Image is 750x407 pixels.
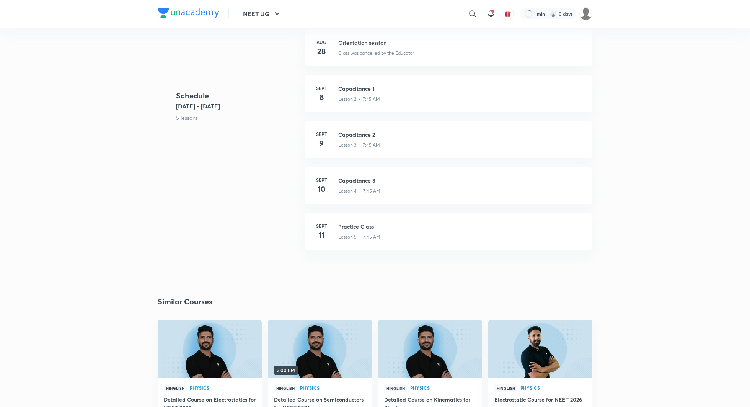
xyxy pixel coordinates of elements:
span: Physics [410,386,476,390]
h6: Sept [314,177,329,183]
h4: 9 [314,137,329,149]
span: Physics [190,386,256,390]
h3: Capacitance 1 [338,85,583,93]
h6: Sept [314,85,329,92]
h4: 8 [314,92,329,103]
p: Lesson 2 • 7:45 AM [338,96,380,103]
h6: Sept [314,131,329,137]
h6: Sept [314,222,329,229]
h4: Schedule [176,90,298,101]
span: Hinglish [384,384,407,392]
span: Physics [520,386,586,390]
h2: Similar Courses [158,296,212,307]
a: Physics [190,386,256,391]
a: Aug28Orientation sessionClass was cancelled by the Educator [305,29,592,75]
img: new-thumbnail [487,319,593,378]
p: Lesson 4 • 7:45 AM [338,188,380,195]
img: Siddharth Mitra [579,7,592,20]
h4: 10 [314,183,329,195]
a: Sept9Capacitance 2Lesson 3 • 7:45 AM [305,121,592,167]
h4: 28 [314,46,329,57]
a: Physics [410,386,476,391]
span: Hinglish [494,384,517,392]
a: new-thumbnail [158,320,262,378]
p: Lesson 3 • 7:45 AM [338,142,380,149]
img: new-thumbnail [267,319,373,378]
img: avatar [504,10,511,17]
a: Sept8Capacitance 1Lesson 2 • 7:45 AM [305,75,592,121]
img: new-thumbnail [157,319,262,378]
h4: 11 [314,229,329,241]
a: Company Logo [158,8,219,20]
h6: Aug [314,39,329,46]
a: Physics [520,386,586,391]
a: Sept11Practice ClassLesson 5 • 7:45 AM [305,213,592,259]
span: Hinglish [274,384,297,392]
span: Hinglish [164,384,187,392]
p: Lesson 5 • 7:45 AM [338,234,380,240]
p: 5 lessons [176,114,298,122]
span: Physics [300,386,366,390]
a: Sept10Capacitance 3Lesson 4 • 7:45 AM [305,167,592,213]
img: new-thumbnail [377,319,483,378]
img: Company Logo [158,8,219,18]
p: Class was cancelled by the Educator [338,50,414,57]
img: streak [549,10,557,18]
span: 2:00 PM [274,366,298,375]
a: Electrostatic Course for NEET 2026 [494,396,586,405]
h5: [DATE] - [DATE] [176,101,298,111]
a: new-thumbnail [378,320,482,378]
h3: Capacitance 2 [338,131,583,139]
a: new-thumbnail [488,320,592,378]
button: NEET UG [238,6,286,21]
h3: Orientation session [338,39,583,47]
h3: Practice Class [338,222,583,230]
a: Physics [300,386,366,391]
a: new-thumbnail2:00 PM [268,320,372,378]
h3: Capacitance 3 [338,177,583,185]
button: avatar [502,8,514,20]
